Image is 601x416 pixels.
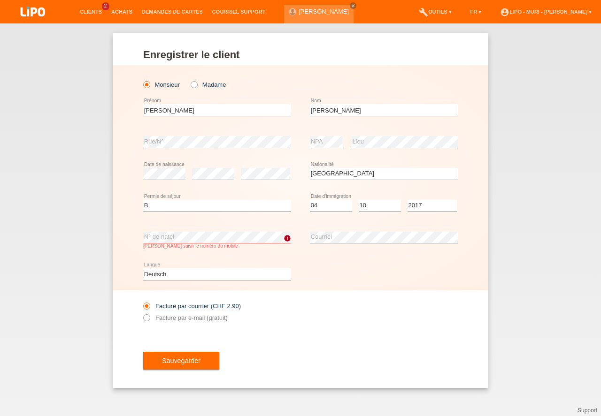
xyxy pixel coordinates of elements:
[350,2,356,9] a: close
[351,3,355,8] i: close
[143,81,180,88] label: Monsieur
[102,2,109,10] span: 2
[143,303,241,310] label: Facture par courrier (CHF 2.90)
[143,314,228,321] label: Facture par e-mail (gratuit)
[466,9,486,15] a: FR ▾
[284,234,291,242] i: error
[143,49,458,61] h1: Enregistrer le client
[414,9,456,15] a: buildOutils ▾
[143,243,291,249] div: [PERSON_NAME] saisir le numéro du mobile
[9,19,56,26] a: LIPO pay
[162,357,200,364] span: Sauvegarder
[75,9,107,15] a: Clients
[143,303,149,314] input: Facture par courrier (CHF 2.90)
[500,8,509,17] i: account_circle
[137,9,208,15] a: Demandes de cartes
[191,81,197,87] input: Madame
[495,9,596,15] a: account_circleLIPO - Muri - [PERSON_NAME] ▾
[299,8,349,15] a: [PERSON_NAME]
[208,9,270,15] a: Courriel Support
[419,8,428,17] i: build
[143,81,149,87] input: Monsieur
[143,314,149,326] input: Facture par e-mail (gratuit)
[191,81,226,88] label: Madame
[107,9,137,15] a: Achats
[578,407,597,414] a: Support
[143,352,219,370] button: Sauvegarder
